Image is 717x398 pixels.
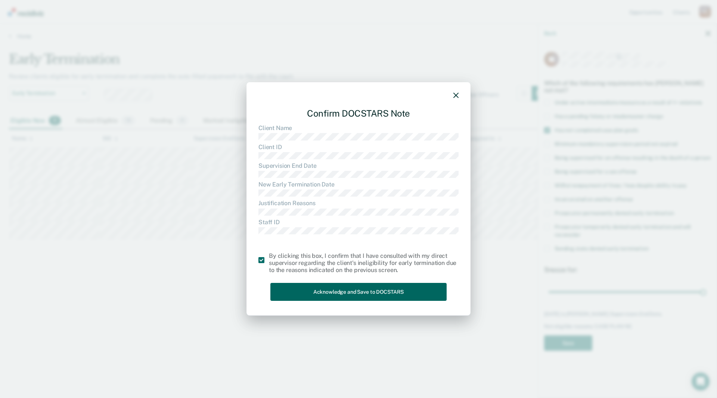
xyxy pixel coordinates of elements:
[258,162,459,169] dt: Supervision End Date
[258,200,459,207] dt: Justification Reasons
[258,181,459,188] dt: New Early Termination Date
[258,219,459,226] dt: Staff ID
[269,252,459,274] div: By clicking this box, I confirm that I have consulted with my direct supervisor regarding the cli...
[270,283,447,301] button: Acknowledge and Save to DOCSTARS
[258,144,459,151] dt: Client ID
[258,124,459,132] dt: Client Name
[258,102,459,125] div: Confirm DOCSTARS Note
